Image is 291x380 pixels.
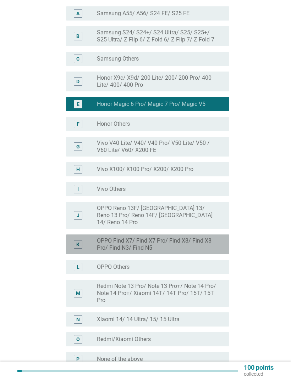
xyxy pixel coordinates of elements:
[77,120,79,128] div: F
[97,74,218,89] label: Honor X9c/ X9d/ 200 Lite/ 200/ 200 Pro/ 400 Lite/ 400/ 400 Pro
[77,186,79,193] div: I
[77,212,79,219] div: J
[244,371,274,377] p: collected
[76,356,79,363] div: P
[77,263,79,271] div: L
[76,241,79,248] div: K
[97,283,218,304] label: Redmi Note 13 Pro/ Note 13 Pro+/ Note 14 Pro/ Note 14 Pro+/ Xiaomi 14T/ 14T Pro/ 15T/ 15T Pro
[97,263,130,271] label: OPPO Others
[76,290,80,297] div: M
[76,10,79,17] div: A
[97,316,180,323] label: Xiaomi 14/ 14 Ultra/ 15/ 15 Ultra
[97,29,218,43] label: Samsung S24/ S24+/ S24 Ultra/ S25/ S25+/ S25 Ultra/ Z Flip 6/ Z Fold 6/ Z Flip 7/ Z Fold 7
[97,55,139,62] label: Samsung Others
[97,205,218,226] label: OPPO Reno 13F/ [GEOGRAPHIC_DATA] 13/ Reno 13 Pro/ Reno 14F/ [GEOGRAPHIC_DATA] 14/ Reno 14 Pro
[76,55,79,63] div: C
[97,10,190,17] label: Samsung A55/ A56/ S24 FE/ S25 FE
[77,101,79,108] div: E
[97,166,193,173] label: Vivo X100/ X100 Pro/ X200/ X200 Pro
[76,336,80,343] div: O
[76,33,79,40] div: B
[76,78,79,85] div: D
[97,101,205,108] label: Honor Magic 6 Pro/ Magic 7 Pro/ Magic V5
[76,166,80,173] div: H
[97,186,126,193] label: Vivo Others
[97,120,130,127] label: Honor Others
[97,356,143,363] label: None of the above
[97,336,151,343] label: Redmi/Xiaomi Others
[76,143,80,151] div: G
[97,237,218,251] label: OPPO Find X7/ Find X7 Pro/ Find X8/ Find X8 Pro/ Find N3/ Find N5
[244,364,274,371] p: 100 points
[76,316,80,323] div: N
[97,140,218,154] label: Vivo V40 Lite/ V40/ V40 Pro/ V50 Lite/ V50 / V60 Lite/ V60/ X200 FE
